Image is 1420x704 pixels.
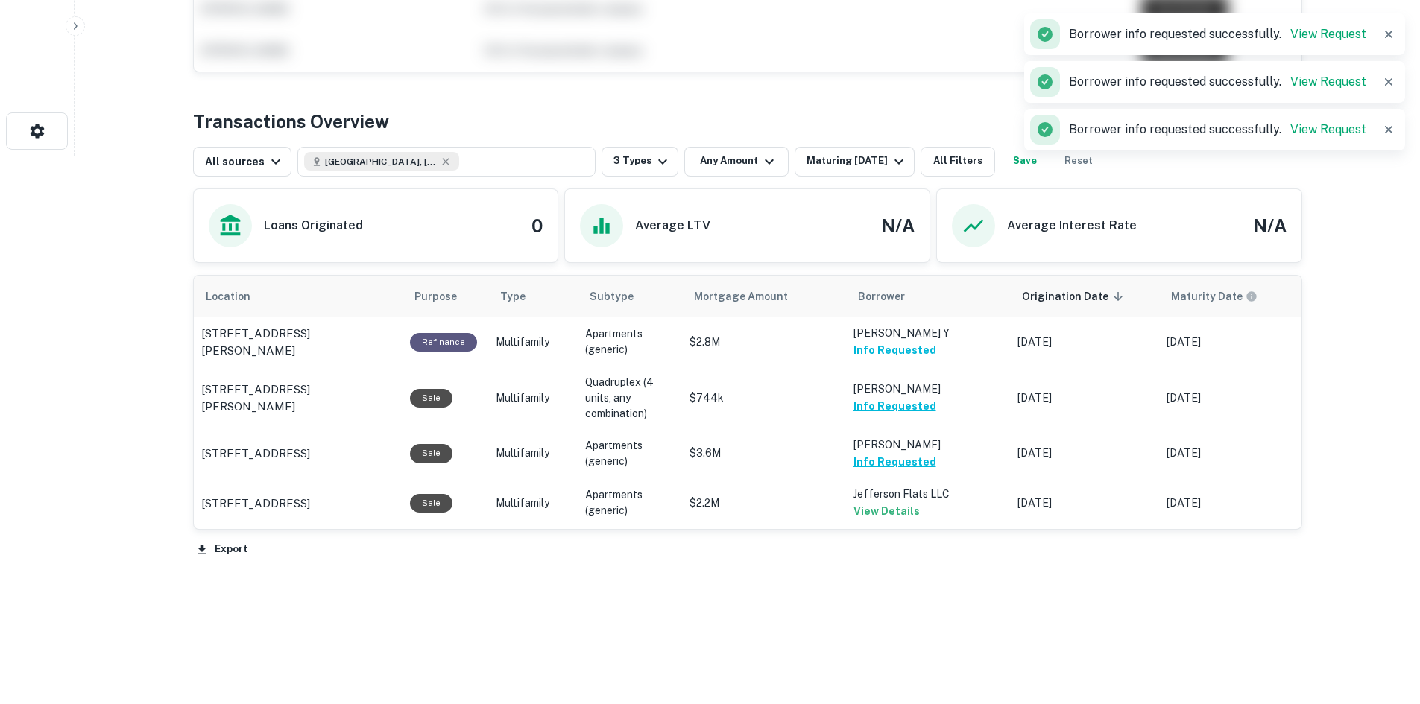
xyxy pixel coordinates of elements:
button: Reset [1055,147,1102,177]
span: Origination Date [1022,288,1128,305]
p: [PERSON_NAME] [853,437,1003,453]
th: Maturity dates displayed may be estimated. Please contact the lender for the most accurate maturi... [1159,276,1308,317]
p: [DATE] [1017,390,1152,406]
button: Save your search to get updates of matches that match your search criteria. [1001,147,1049,177]
h4: 0 [531,212,543,239]
h6: Average LTV [635,217,710,235]
p: Borrower info requested successfully. [1069,25,1366,43]
span: Subtype [590,288,634,305]
h6: Average Interest Rate [1007,217,1137,235]
p: Apartments (generic) [585,487,675,519]
p: Multifamily [496,445,570,461]
p: Borrower info requested successfully. [1069,73,1366,91]
a: View Request [1290,74,1366,89]
span: Purpose [414,288,476,305]
h4: N/A [881,212,915,239]
p: Jefferson Flats LLC [853,486,1003,502]
th: Purpose [403,276,488,317]
div: All sources [205,153,285,171]
p: [PERSON_NAME] Y [853,325,1003,341]
a: [STREET_ADDRESS][PERSON_NAME] [201,325,395,360]
th: Borrower [846,276,1010,317]
div: scrollable content [194,276,1301,528]
button: Info Requested [853,397,936,415]
button: View Details [853,502,920,520]
a: [STREET_ADDRESS][PERSON_NAME] [201,381,395,416]
button: Export [193,539,251,561]
div: Sale [410,494,452,513]
a: [STREET_ADDRESS] [201,495,395,513]
div: Maturing [DATE] [807,153,908,171]
a: [STREET_ADDRESS] [201,445,395,463]
a: View Request [1290,27,1366,41]
p: Multifamily [496,495,570,511]
div: This loan purpose was for refinancing [410,333,477,352]
div: Maturity dates displayed may be estimated. Please contact the lender for the most accurate maturi... [1171,288,1258,305]
p: Multifamily [496,334,570,350]
p: [DATE] [1167,334,1301,350]
button: [GEOGRAPHIC_DATA], [GEOGRAPHIC_DATA], [GEOGRAPHIC_DATA] [297,147,596,177]
th: Location [194,276,403,317]
iframe: Chat Widget [1345,585,1420,656]
h6: Maturity Date [1171,288,1243,305]
p: [STREET_ADDRESS] [201,495,310,513]
p: Borrower info requested successfully. [1069,121,1366,139]
p: [DATE] [1167,445,1301,461]
span: [GEOGRAPHIC_DATA], [GEOGRAPHIC_DATA], [GEOGRAPHIC_DATA] [325,155,437,168]
div: Sale [410,444,452,463]
th: Type [488,276,578,317]
p: Apartments (generic) [585,438,675,469]
th: Mortgage Amount [682,276,846,317]
span: Borrower [858,288,905,305]
button: All Filters [921,147,995,177]
button: Info Requested [853,453,936,471]
span: Mortgage Amount [694,288,807,305]
p: Apartments (generic) [585,326,675,358]
p: Quadruplex (4 units, any combination) [585,375,675,422]
span: Maturity dates displayed may be estimated. Please contact the lender for the most accurate maturi... [1171,288,1277,305]
button: Info Requested [853,341,936,359]
button: Maturing [DATE] [795,147,915,177]
p: [DATE] [1017,334,1152,350]
div: Sale [410,389,452,408]
p: $2.8M [690,334,839,350]
p: $744k [690,390,839,406]
p: Multifamily [496,390,570,406]
h4: Transactions Overview [193,108,389,135]
p: [DATE] [1167,495,1301,511]
button: Any Amount [684,147,789,177]
a: View Request [1290,122,1366,136]
p: $2.2M [690,495,839,511]
p: $3.6M [690,445,839,461]
p: [DATE] [1017,445,1152,461]
th: Origination Date [1010,276,1159,317]
span: Type [500,288,526,305]
button: 3 Types [602,147,678,177]
h6: Loans Originated [264,217,363,235]
span: Location [206,288,270,305]
p: [DATE] [1017,495,1152,511]
h4: N/A [1253,212,1287,239]
p: [PERSON_NAME] [853,381,1003,397]
p: [DATE] [1167,390,1301,406]
button: All sources [193,147,291,177]
th: Subtype [578,276,682,317]
p: [STREET_ADDRESS] [201,445,310,463]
